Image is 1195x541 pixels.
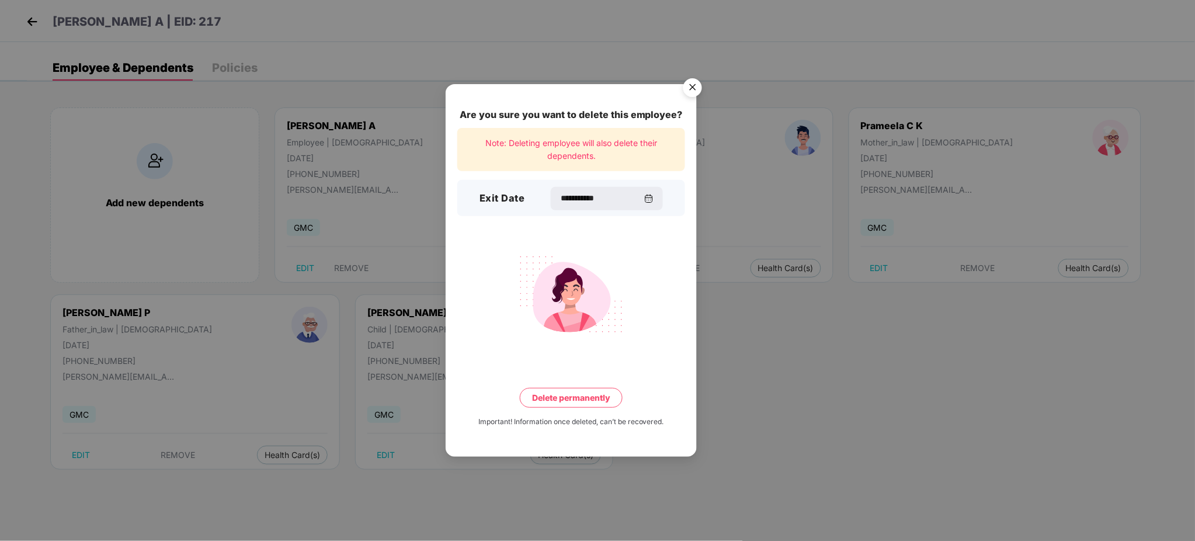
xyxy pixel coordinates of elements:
h3: Exit Date [480,191,525,206]
button: Close [676,73,708,105]
img: svg+xml;base64,PHN2ZyB4bWxucz0iaHR0cDovL3d3dy53My5vcmcvMjAwMC9zdmciIHdpZHRoPSIyMjQiIGhlaWdodD0iMT... [506,249,637,340]
img: svg+xml;base64,PHN2ZyB4bWxucz0iaHR0cDovL3d3dy53My5vcmcvMjAwMC9zdmciIHdpZHRoPSI1NiIgaGVpZ2h0PSI1Ni... [676,73,709,106]
div: Important! Information once deleted, can’t be recovered. [478,417,664,428]
div: Note: Deleting employee will also delete their dependents. [457,128,685,172]
button: Delete permanently [520,388,623,408]
img: svg+xml;base64,PHN2ZyBpZD0iQ2FsZW5kYXItMzJ4MzIiIHhtbG5zPSJodHRwOi8vd3d3LnczLm9yZy8yMDAwL3N2ZyIgd2... [644,194,654,203]
div: Are you sure you want to delete this employee? [457,107,685,122]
